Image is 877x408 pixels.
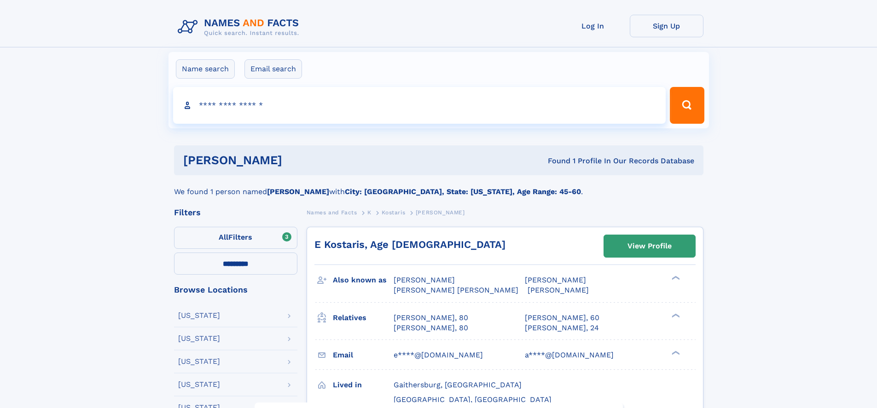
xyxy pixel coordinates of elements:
div: [US_STATE] [178,312,220,319]
h3: Lived in [333,377,394,393]
span: K [367,209,372,216]
input: search input [173,87,666,124]
button: Search Button [670,87,704,124]
span: All [219,233,228,241]
div: [US_STATE] [178,335,220,342]
h3: Email [333,347,394,363]
a: Kostaris [382,207,405,218]
h1: [PERSON_NAME] [183,155,415,166]
div: [US_STATE] [178,358,220,365]
span: [PERSON_NAME] [528,286,589,294]
a: Log In [556,15,630,37]
div: Filters [174,208,297,217]
span: [PERSON_NAME] [416,209,465,216]
div: ❯ [669,350,680,356]
b: City: [GEOGRAPHIC_DATA], State: [US_STATE], Age Range: 45-60 [345,187,581,196]
span: [GEOGRAPHIC_DATA], [GEOGRAPHIC_DATA] [394,395,552,404]
a: [PERSON_NAME], 24 [525,323,599,333]
a: E Kostaris, Age [DEMOGRAPHIC_DATA] [314,239,505,250]
a: Names and Facts [307,207,357,218]
h3: Also known as [333,272,394,288]
div: Browse Locations [174,286,297,294]
span: [PERSON_NAME] [PERSON_NAME] [394,286,518,294]
div: Found 1 Profile In Our Records Database [415,156,694,166]
div: ❯ [669,312,680,318]
h3: Relatives [333,310,394,326]
span: [PERSON_NAME] [394,276,455,284]
span: [PERSON_NAME] [525,276,586,284]
a: [PERSON_NAME], 80 [394,323,468,333]
a: [PERSON_NAME], 60 [525,313,599,323]
a: [PERSON_NAME], 80 [394,313,468,323]
img: Logo Names and Facts [174,15,307,40]
span: Kostaris [382,209,405,216]
a: K [367,207,372,218]
span: Gaithersburg, [GEOGRAPHIC_DATA] [394,380,522,389]
div: We found 1 person named with . [174,175,703,197]
a: Sign Up [630,15,703,37]
label: Email search [244,59,302,79]
label: Name search [176,59,235,79]
a: View Profile [604,235,695,257]
div: View Profile [627,236,672,257]
b: [PERSON_NAME] [267,187,329,196]
div: ❯ [669,275,680,281]
div: [US_STATE] [178,381,220,388]
label: Filters [174,227,297,249]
